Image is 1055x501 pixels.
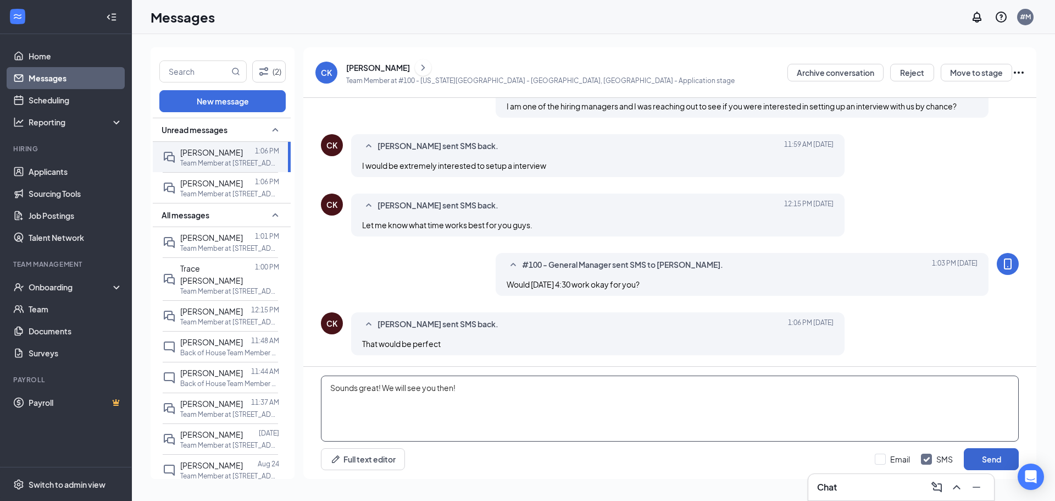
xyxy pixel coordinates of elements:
[890,64,934,81] button: Reject
[932,258,978,272] span: [DATE] 1:03 PM
[180,263,243,285] span: Trace [PERSON_NAME]
[163,371,176,384] svg: ChatInactive
[180,430,243,439] span: [PERSON_NAME]
[251,305,279,315] p: 12:15 PM
[377,199,498,212] span: [PERSON_NAME] sent SMS back.
[788,318,834,331] span: [DATE] 1:06 PM
[362,199,375,212] svg: SmallChevronUp
[251,398,279,407] p: 11:37 AM
[180,189,279,199] p: Team Member at [STREET_ADDRESS][US_STATE]
[151,8,215,26] h1: Messages
[251,367,279,376] p: 11:44 AM
[29,45,123,67] a: Home
[29,183,123,205] a: Sourcing Tools
[180,178,243,188] span: [PERSON_NAME]
[163,464,176,477] svg: ChatInactive
[255,146,279,156] p: 1:06 PM
[255,232,279,241] p: 1:01 PM
[180,399,243,409] span: [PERSON_NAME]
[255,177,279,186] p: 1:06 PM
[377,140,498,153] span: [PERSON_NAME] sent SMS back.
[251,336,279,345] p: 11:48 AM
[163,402,176,415] svg: DoubleChat
[180,471,279,481] p: Team Member at [STREET_ADDRESS][US_STATE]
[13,260,120,269] div: Team Management
[163,236,176,249] svg: DoubleChat
[321,67,332,78] div: CK
[326,199,337,210] div: CK
[162,124,227,135] span: Unread messages
[231,67,240,76] svg: MagnifyingGlass
[817,481,837,493] h3: Chat
[930,481,943,494] svg: ComposeMessage
[29,161,123,183] a: Applicants
[941,64,1012,81] button: Move to stage
[180,410,279,419] p: Team Member at [STREET_ADDRESS][US_STATE]
[362,220,532,230] span: Let me know what time works best for you guys.
[326,140,337,151] div: CK
[1012,66,1025,79] svg: Ellipses
[180,337,243,347] span: [PERSON_NAME]
[180,233,243,243] span: [PERSON_NAME]
[160,61,229,82] input: Search
[330,454,341,465] svg: Pen
[29,227,123,249] a: Talent Network
[995,10,1008,24] svg: QuestionInfo
[257,65,270,78] svg: Filter
[259,428,279,438] p: [DATE]
[13,375,120,384] div: Payroll
[507,258,520,272] svg: SmallChevronUp
[787,64,884,81] button: Archive conversation
[1001,257,1014,271] svg: MobileSms
[321,376,1019,442] textarea: Sounds great! We will see you then!
[180,147,243,157] span: [PERSON_NAME]
[29,298,123,320] a: Team
[29,205,123,227] a: Job Postings
[507,279,640,289] span: Would [DATE] 4:30 work okay for you?
[269,123,282,136] svg: SmallChevronUp
[29,392,123,414] a: PayrollCrown
[29,479,105,490] div: Switch to admin view
[13,282,24,293] svg: UserCheck
[784,199,834,212] span: [DATE] 12:15 PM
[180,158,279,168] p: Team Member at [STREET_ADDRESS][US_STATE]
[362,318,375,331] svg: SmallChevronUp
[180,306,243,316] span: [PERSON_NAME]
[29,320,123,342] a: Documents
[346,62,410,73] div: [PERSON_NAME]
[326,318,337,329] div: CK
[377,318,498,331] span: [PERSON_NAME] sent SMS back.
[415,59,431,76] button: ChevronRight
[252,60,286,82] button: Filter (2)
[258,459,279,469] p: Aug 24
[970,10,984,24] svg: Notifications
[507,101,957,111] span: I am one of the hiring managers and I was reaching out to see if you were interested in setting u...
[163,433,176,446] svg: DoubleChat
[1020,12,1031,21] div: #M
[180,441,279,450] p: Team Member at [STREET_ADDRESS][US_STATE]
[163,151,176,164] svg: DoubleChat
[269,208,282,222] svg: SmallChevronUp
[180,460,243,470] span: [PERSON_NAME]
[13,144,120,153] div: Hiring
[163,340,176,354] svg: ChatInactive
[180,348,279,357] p: Back of House Team Member at [STREET_ADDRESS][US_STATE]
[13,117,24,128] svg: Analysis
[180,379,279,388] p: Back of House Team Member at [STREET_ADDRESS][US_STATE]
[968,478,985,496] button: Minimize
[346,76,735,85] p: Team Member at #100 - [US_STATE][GEOGRAPHIC_DATA] - [GEOGRAPHIC_DATA], [GEOGRAPHIC_DATA] - Applic...
[163,181,176,195] svg: DoubleChat
[180,317,279,327] p: Team Member at [STREET_ADDRESS][US_STATE]
[180,287,279,296] p: Team Member at [STREET_ADDRESS][US_STATE]
[964,448,1019,470] button: Send
[362,140,375,153] svg: SmallChevronUp
[12,11,23,22] svg: WorkstreamLogo
[1018,464,1044,490] div: Open Intercom Messenger
[29,67,123,89] a: Messages
[418,61,429,74] svg: ChevronRight
[159,90,286,112] button: New message
[362,339,441,349] span: That would be perfect
[106,12,117,23] svg: Collapse
[362,161,546,170] span: I would be extremely interested to setup a interview
[522,258,723,272] span: #100 - General Manager sent SMS to [PERSON_NAME].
